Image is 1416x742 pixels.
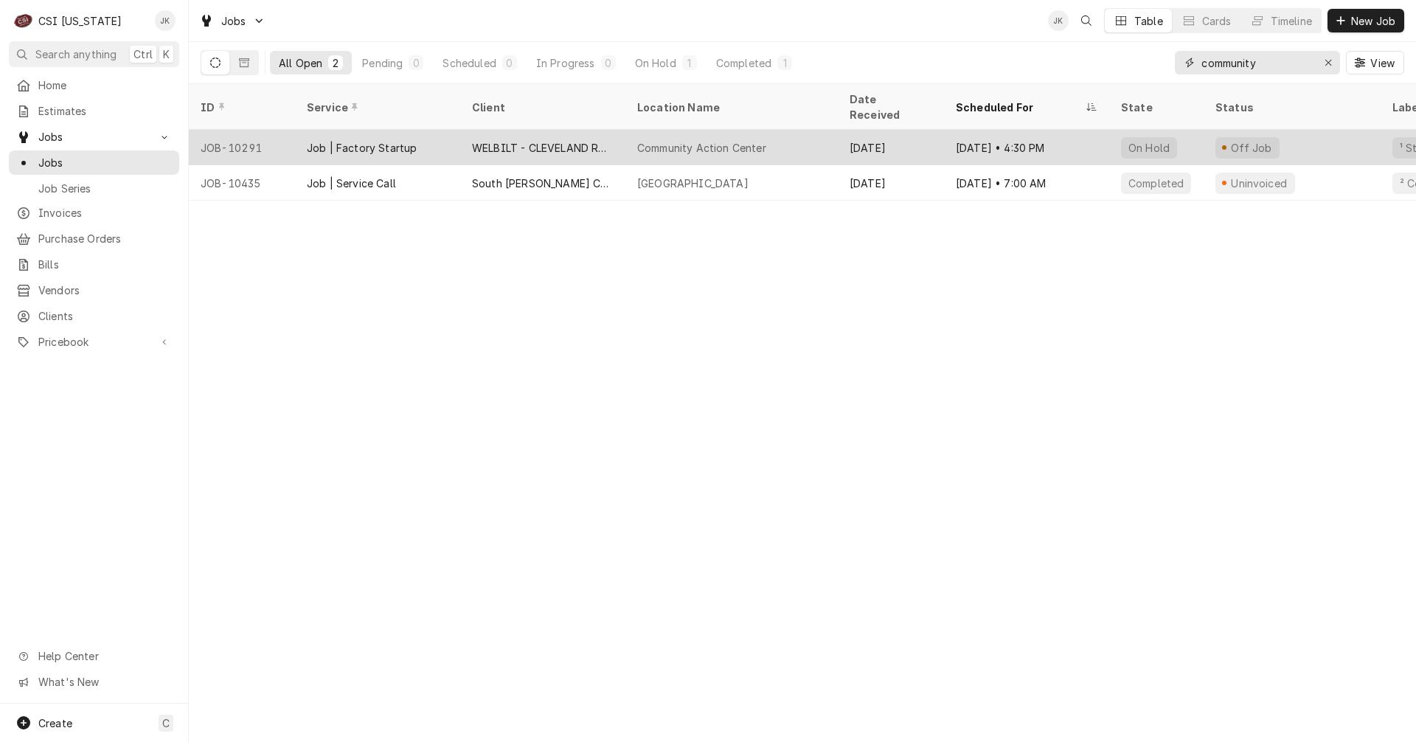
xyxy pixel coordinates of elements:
button: Open search [1075,9,1098,32]
div: All Open [279,55,322,71]
a: Go to Jobs [9,125,179,149]
div: Jeff Kuehl's Avatar [155,10,176,31]
div: Service [307,100,445,115]
div: CSI Kentucky's Avatar [13,10,34,31]
div: On Hold [1127,140,1171,156]
div: Uninvoiced [1229,176,1289,191]
div: [DATE] [838,165,944,201]
div: Timeline [1271,13,1312,29]
div: Client [472,100,611,115]
div: 0 [604,55,613,71]
span: Jobs [38,155,172,170]
a: Job Series [9,176,179,201]
button: Erase input [1316,51,1340,74]
div: [DATE] [838,130,944,165]
div: 0 [505,55,514,71]
div: JOB-10291 [189,130,295,165]
span: C [162,715,170,731]
button: Search anythingCtrlK [9,41,179,67]
div: ID [201,100,280,115]
span: Ctrl [133,46,153,62]
div: Job | Factory Startup [307,140,417,156]
div: Date Received [850,91,929,122]
a: Bills [9,252,179,277]
div: State [1121,100,1192,115]
div: Job | Service Call [307,176,396,191]
div: On Hold [635,55,676,71]
div: JK [1048,10,1069,31]
a: Go to What's New [9,670,179,694]
div: Completed [1127,176,1185,191]
div: 0 [412,55,420,71]
span: Estimates [38,103,172,119]
div: [GEOGRAPHIC_DATA] [637,176,749,191]
div: Jeff Kuehl's Avatar [1048,10,1069,31]
div: CSI [US_STATE] [38,13,122,29]
div: Table [1134,13,1163,29]
span: Purchase Orders [38,231,172,246]
span: Invoices [38,205,172,221]
div: 1 [685,55,694,71]
div: 2 [331,55,340,71]
span: Jobs [221,13,246,29]
a: Go to Help Center [9,644,179,668]
span: Help Center [38,648,170,664]
div: C [13,10,34,31]
span: Search anything [35,46,117,62]
span: Home [38,77,172,93]
div: [DATE] • 7:00 AM [944,165,1109,201]
span: Pricebook [38,334,150,350]
div: Location Name [637,100,823,115]
button: View [1346,51,1404,74]
div: Pending [362,55,403,71]
div: 1 [780,55,789,71]
span: Vendors [38,282,172,298]
span: K [163,46,170,62]
a: Vendors [9,278,179,302]
div: [DATE] • 4:30 PM [944,130,1109,165]
a: Go to Jobs [193,9,271,33]
span: Bills [38,257,172,272]
a: Invoices [9,201,179,225]
div: Scheduled [442,55,496,71]
div: JK [155,10,176,31]
button: New Job [1327,9,1404,32]
span: What's New [38,674,170,690]
a: Home [9,73,179,97]
div: Completed [716,55,771,71]
div: South [PERSON_NAME] Community School Corporation [472,176,614,191]
span: Job Series [38,181,172,196]
a: Clients [9,304,179,328]
a: Estimates [9,99,179,123]
div: Scheduled For [956,100,1083,115]
span: Clients [38,308,172,324]
a: Purchase Orders [9,226,179,251]
span: Create [38,717,72,729]
div: WELBILT - CLEVELAND RANGE [472,140,614,156]
div: Status [1215,100,1366,115]
div: Cards [1202,13,1232,29]
div: In Progress [536,55,595,71]
a: Jobs [9,150,179,175]
input: Keyword search [1201,51,1312,74]
div: JOB-10435 [189,165,295,201]
div: Off Job [1229,140,1274,156]
span: Jobs [38,129,150,145]
span: View [1367,55,1398,71]
div: Community Action Center [637,140,766,156]
a: Go to Pricebook [9,330,179,354]
span: New Job [1348,13,1398,29]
